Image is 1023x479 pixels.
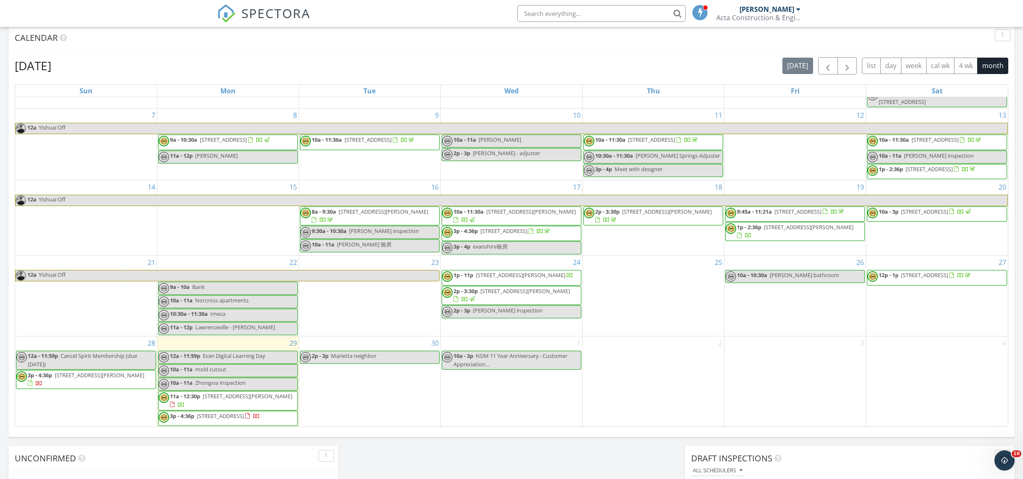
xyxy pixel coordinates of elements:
iframe: Intercom live chat [994,450,1015,471]
a: 11a - 12:30p [STREET_ADDRESS][PERSON_NAME] [170,392,292,408]
img: ashicertifiedhomeinspector.jpg [442,352,453,363]
img: ashicertifiedhomeinspector.jpg [584,208,594,218]
span: [STREET_ADDRESS] [774,208,822,215]
span: 10a - 3p [453,352,473,360]
a: Go to September 25, 2025 [713,256,724,269]
a: 8a - 9:30a [STREET_ADDRESS][PERSON_NAME] [312,208,428,223]
td: Go to September 13, 2025 [866,109,1008,180]
span: Zhongxia inspection [195,379,246,386]
img: ashicertifiedhomeinspector.jpg [442,227,453,238]
a: 10a - 3p [STREET_ADDRESS] [867,206,1007,222]
span: 11a - 12:30p [170,392,200,400]
span: 1p - 11p [453,271,473,279]
span: 2p - 3p [453,307,470,314]
a: Go to September 26, 2025 [855,256,866,269]
a: 10a - 11:30a [STREET_ADDRESS] [867,135,1007,150]
a: 2p - 3:30p [STREET_ADDRESS][PERSON_NAME] [453,287,570,303]
span: Yishuai Off [39,124,66,131]
a: Go to September 20, 2025 [997,180,1008,194]
span: 12a - 11:59p [28,352,58,360]
span: 1p - 2:36p [879,165,903,173]
span: SPECTORA [241,4,310,22]
img: ashicertifiedhomeinspector.jpg [584,136,594,146]
span: 10a - 11a [170,365,193,373]
span: 9a - 10a [170,283,190,291]
span: 10a - 11:36a [312,136,342,143]
a: Go to September 28, 2025 [146,336,157,350]
a: 9a - 10:30a [STREET_ADDRESS] [170,136,271,143]
img: ashicertifiedhomeinspector.jpg [867,152,878,162]
img: ashicertifiedhomeinspector.jpg [726,208,736,218]
div: All schedulers [693,468,742,474]
span: [PERSON_NAME] 验房 [337,241,392,248]
span: Cancel Spirit Membership (due [DATE]) [28,352,137,368]
img: ashicertifiedhomeinspector.jpg [867,136,878,146]
img: ashicertifiedhomeinspector.jpg [442,271,453,282]
td: Go to September 30, 2025 [299,336,440,427]
span: 10:30a - 11:30a [595,152,633,159]
button: month [977,58,1008,74]
span: 12a [27,195,37,206]
img: The Best Home Inspection Software - Spectora [217,4,236,23]
h2: [DATE] [15,57,51,74]
td: Go to September 20, 2025 [866,180,1008,256]
td: Go to September 7, 2025 [15,109,157,180]
span: 3p - 4p [453,243,470,250]
a: 1p - 2:36p [STREET_ADDRESS][PERSON_NAME] [725,222,865,241]
span: [PERSON_NAME] Springs Adjuster [636,152,720,159]
a: Go to September 17, 2025 [571,180,582,194]
a: Go to September 14, 2025 [146,180,157,194]
span: 9:45a - 11:21a [737,208,772,215]
a: Go to September 30, 2025 [429,336,440,350]
span: [STREET_ADDRESS] [901,271,948,279]
span: [PERSON_NAME] inspection [349,227,419,235]
td: Go to September 19, 2025 [724,180,866,256]
a: 1p - 11p [STREET_ADDRESS][PERSON_NAME] [453,271,573,279]
a: Go to October 3, 2025 [859,336,866,350]
img: ashicertifiedhomeinspector.jpg [159,283,169,294]
a: 12p - 1p [STREET_ADDRESS] [867,270,1007,285]
span: [STREET_ADDRESS] [480,227,527,235]
td: Go to September 10, 2025 [440,109,582,180]
a: Go to September 10, 2025 [571,109,582,122]
td: Go to September 9, 2025 [299,109,440,180]
td: Go to September 8, 2025 [157,109,299,180]
a: 3p - 4:36p [STREET_ADDRESS] [158,411,298,426]
span: Lawrenceville - [PERSON_NAME] [195,323,275,331]
a: Go to September 24, 2025 [571,256,582,269]
a: 10a - 3p [STREET_ADDRESS] [879,208,972,215]
span: [PERSON_NAME] - adjuster [473,149,540,157]
img: ashicertifiedhomeinspector.jpg [867,271,878,282]
img: ashicertifiedhomeinspector.jpg [16,352,27,363]
a: 2p - 3:30p [STREET_ADDRESS][PERSON_NAME] [595,208,712,223]
a: Go to September 21, 2025 [146,256,157,269]
td: Go to September 28, 2025 [15,336,157,427]
a: 1p - 2:36p [STREET_ADDRESS] [867,164,1007,179]
span: 12p - 1p [879,271,898,279]
span: 3p - 4p [595,165,612,173]
a: Saturday [930,85,944,97]
a: 8a - 9:30a [STREET_ADDRESS][PERSON_NAME] [300,206,440,225]
span: NDM 11 Year Anniversary - Customer Appreciation... [453,352,567,368]
span: Yishuai Off [39,271,66,278]
a: Go to September 9, 2025 [433,109,440,122]
span: 8a - 9:30a [312,208,336,215]
a: SPECTORA [217,11,310,29]
img: ashicertifiedhomeinspector.jpg [159,365,169,376]
span: 11a - 12p [170,323,193,331]
img: ashicertifiedhomeinspector.jpg [159,412,169,423]
span: [PERSON_NAME] inspection [904,152,974,159]
span: Yishuai Off [39,196,66,203]
span: [STREET_ADDRESS] [901,208,948,215]
a: Go to September 23, 2025 [429,256,440,269]
span: [STREET_ADDRESS][PERSON_NAME] [486,208,576,215]
span: 10a - 11a [170,379,193,386]
td: Go to September 14, 2025 [15,180,157,256]
span: [STREET_ADDRESS][PERSON_NAME] [55,371,144,379]
span: [STREET_ADDRESS] [345,136,392,143]
td: Go to September 18, 2025 [583,180,724,256]
a: Friday [789,85,801,97]
a: Go to September 16, 2025 [429,180,440,194]
span: Norcross apartments [195,296,249,304]
span: [PERSON_NAME] [479,136,521,143]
